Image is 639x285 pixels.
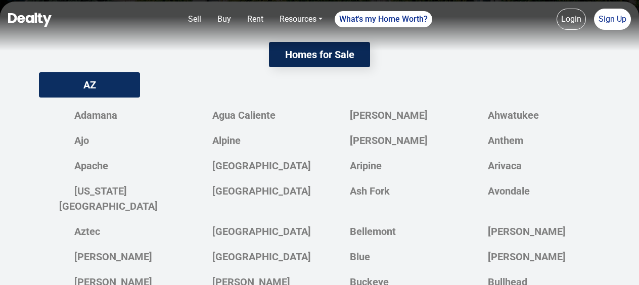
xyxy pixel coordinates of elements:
a: Ajo [59,129,99,152]
a: Apache [59,155,118,177]
a: Sell [184,9,205,29]
a: [US_STATE][GEOGRAPHIC_DATA] [59,180,168,217]
div: AZ [39,72,140,98]
iframe: BigID CMP Widget [5,255,35,285]
a: Blue [335,246,380,268]
a: [PERSON_NAME] [473,246,576,268]
a: [GEOGRAPHIC_DATA] [197,180,321,202]
a: Aztec [59,220,110,243]
a: [GEOGRAPHIC_DATA] [197,220,321,243]
a: [PERSON_NAME] [59,246,162,268]
iframe: Intercom live chat [605,251,629,275]
a: Arivaca [473,155,532,177]
a: What's my Home Worth? [335,11,432,27]
a: Avondale [473,180,540,202]
a: Alpine [197,129,251,152]
a: Rent [243,9,267,29]
a: Bellemont [335,220,406,243]
a: [PERSON_NAME] [335,129,438,152]
a: Adamana [59,104,127,126]
a: [GEOGRAPHIC_DATA] [197,155,321,177]
a: [GEOGRAPHIC_DATA] [197,246,321,268]
a: Buy [213,9,235,29]
div: Homes for Sale [269,42,370,67]
a: [PERSON_NAME] [473,220,576,243]
a: Login [557,9,586,30]
a: Anthem [473,129,533,152]
a: Aripine [335,155,392,177]
a: Ahwatukee [473,104,549,126]
a: Agua Caliente [197,104,286,126]
img: Dealty - Buy, Sell & Rent Homes [8,13,52,27]
a: [PERSON_NAME] [335,104,438,126]
a: Resources [276,9,327,29]
a: Ash Fork [335,180,400,202]
a: Sign Up [594,9,631,30]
